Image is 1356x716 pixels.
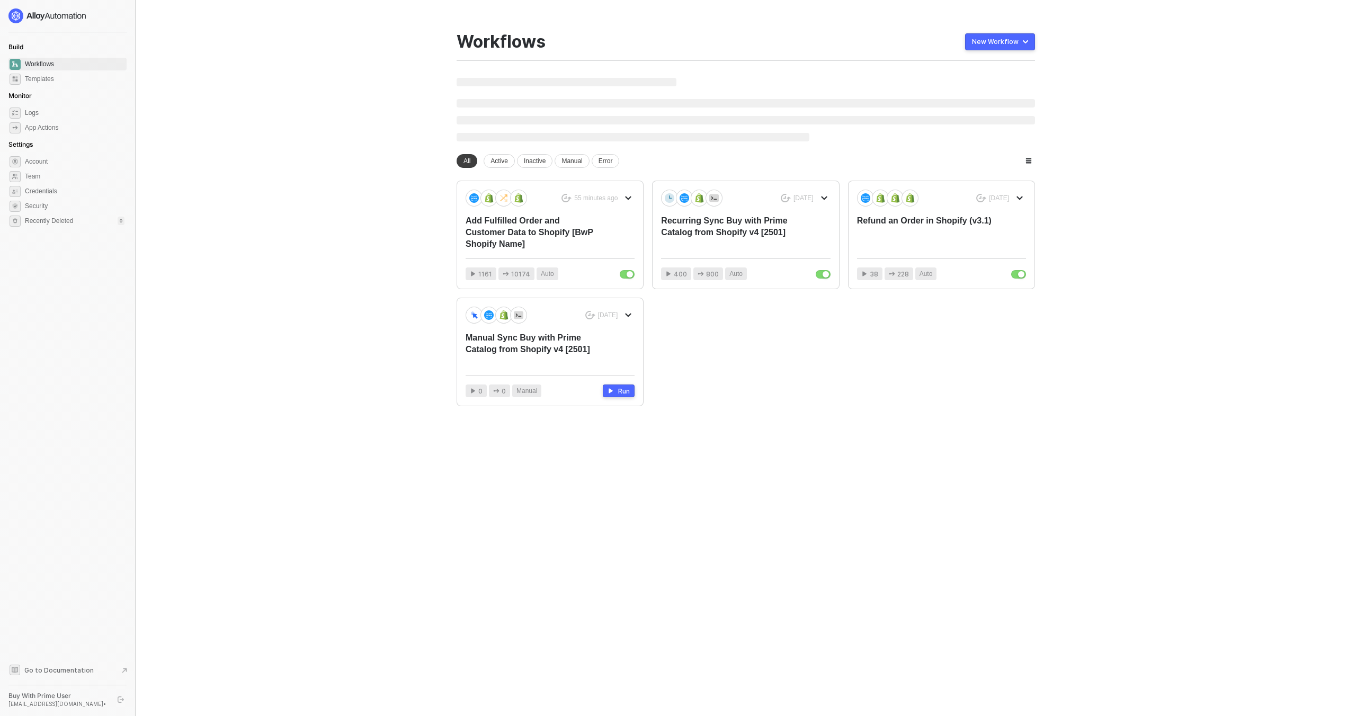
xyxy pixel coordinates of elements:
[25,200,124,212] span: Security
[8,92,32,100] span: Monitor
[457,154,477,168] div: All
[555,154,589,168] div: Manual
[484,154,515,168] div: Active
[10,171,21,182] span: team
[972,38,1019,46] div: New Workflow
[10,156,21,167] span: settings
[905,193,915,203] img: icon
[8,700,108,708] div: [EMAIL_ADDRESS][DOMAIN_NAME] •
[661,215,796,250] div: Recurring Sync Buy with Prime Catalog from Shopify v4 [2501]
[674,269,687,279] span: 400
[118,696,124,703] span: logout
[25,73,124,85] span: Templates
[514,310,523,320] img: icon
[493,388,499,394] span: icon-app-actions
[25,170,124,183] span: Team
[8,664,127,676] a: Knowledge Base
[625,312,631,318] span: icon-arrow-down
[8,8,87,23] img: logo
[857,215,992,250] div: Refund an Order in Shopify (v3.1)
[118,217,124,225] div: 0
[989,194,1009,203] div: [DATE]
[502,386,506,396] span: 0
[793,194,814,203] div: [DATE]
[516,386,537,396] span: Manual
[466,332,601,367] div: Manual Sync Buy with Prime Catalog from Shopify v4 [2501]
[889,271,895,277] span: icon-app-actions
[709,193,719,203] img: icon
[469,193,479,203] img: icon
[517,154,552,168] div: Inactive
[8,140,33,148] span: Settings
[457,32,546,52] div: Workflows
[598,311,618,320] div: [DATE]
[897,269,909,279] span: 228
[25,217,73,226] span: Recently Deleted
[976,194,986,203] span: icon-success-page
[478,269,492,279] span: 1161
[729,269,743,279] span: Auto
[499,193,508,203] img: icon
[10,216,21,227] span: settings
[10,122,21,133] span: icon-app-actions
[592,154,620,168] div: Error
[484,193,494,203] img: icon
[10,186,21,197] span: credentials
[25,106,124,119] span: Logs
[870,269,878,279] span: 38
[119,665,130,676] span: document-arrow
[10,665,20,675] span: documentation
[694,193,704,203] img: icon
[665,193,674,203] img: icon
[8,8,127,23] a: logo
[25,185,124,198] span: Credentials
[8,43,23,51] span: Build
[574,194,618,203] div: 55 minutes ago
[10,108,21,119] span: icon-logs
[1016,195,1023,201] span: icon-arrow-down
[603,384,635,397] button: Run
[920,269,933,279] span: Auto
[503,271,509,277] span: icon-app-actions
[890,193,900,203] img: icon
[625,195,631,201] span: icon-arrow-down
[861,193,870,203] img: icon
[618,387,630,396] div: Run
[965,33,1035,50] button: New Workflow
[10,59,21,70] span: dashboard
[561,194,572,203] span: icon-success-page
[680,193,689,203] img: icon
[8,692,108,700] div: Buy With Prime User
[469,310,479,319] img: icon
[24,666,94,675] span: Go to Documentation
[10,74,21,85] span: marketplace
[698,271,704,277] span: icon-app-actions
[821,195,827,201] span: icon-arrow-down
[466,215,601,250] div: Add Fulfilled Order and Customer Data to Shopify [BwP Shopify Name]
[10,201,21,212] span: security
[781,194,791,203] span: icon-success-page
[25,123,58,132] div: App Actions
[499,310,508,320] img: icon
[25,155,124,168] span: Account
[706,269,719,279] span: 800
[585,311,595,320] span: icon-success-page
[514,193,523,203] img: icon
[484,310,494,320] img: icon
[876,193,885,203] img: icon
[478,386,483,396] span: 0
[511,269,530,279] span: 10174
[25,58,124,70] span: Workflows
[541,269,554,279] span: Auto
